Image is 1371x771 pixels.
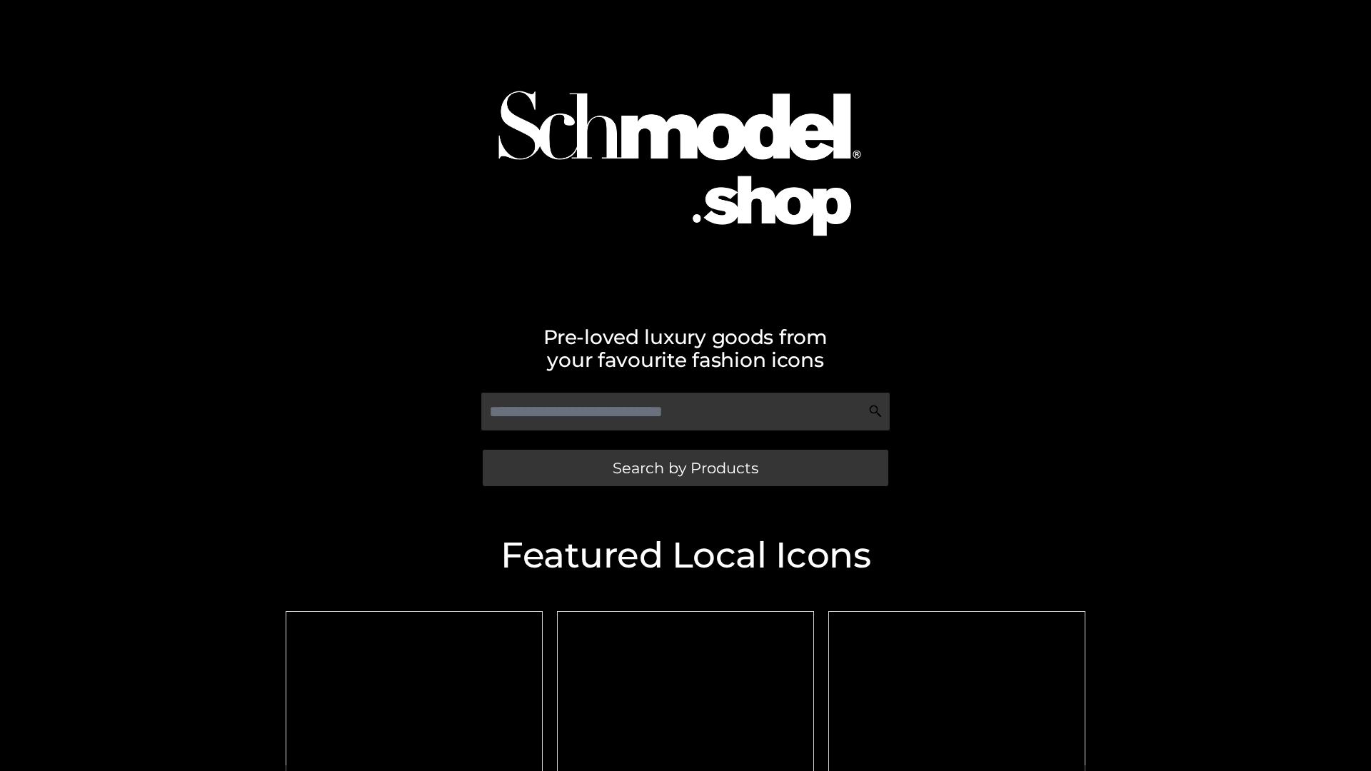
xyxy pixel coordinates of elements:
a: Search by Products [483,450,888,486]
img: Search Icon [868,404,883,418]
span: Search by Products [613,460,758,475]
h2: Featured Local Icons​ [278,538,1093,573]
h2: Pre-loved luxury goods from your favourite fashion icons [278,326,1093,371]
